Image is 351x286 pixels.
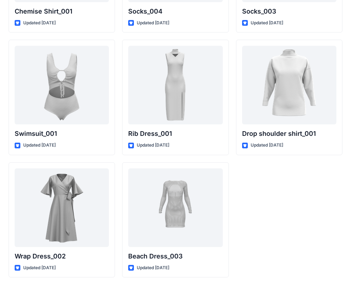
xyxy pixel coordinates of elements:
[15,251,109,261] p: Wrap Dress_002
[15,6,109,16] p: Chemise Shirt_001
[242,46,336,124] a: Drop shoulder shirt_001
[128,6,222,16] p: Socks_004
[128,46,222,124] a: Rib Dress_001
[251,19,283,27] p: Updated [DATE]
[137,142,169,149] p: Updated [DATE]
[15,168,109,247] a: Wrap Dress_002
[128,129,222,139] p: Rib Dress_001
[128,168,222,247] a: Beach Dress_003
[251,142,283,149] p: Updated [DATE]
[137,19,169,27] p: Updated [DATE]
[15,46,109,124] a: Swimsuit_001
[242,6,336,16] p: Socks_003
[242,129,336,139] p: Drop shoulder shirt_001
[23,264,56,272] p: Updated [DATE]
[23,19,56,27] p: Updated [DATE]
[23,142,56,149] p: Updated [DATE]
[137,264,169,272] p: Updated [DATE]
[128,251,222,261] p: Beach Dress_003
[15,129,109,139] p: Swimsuit_001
